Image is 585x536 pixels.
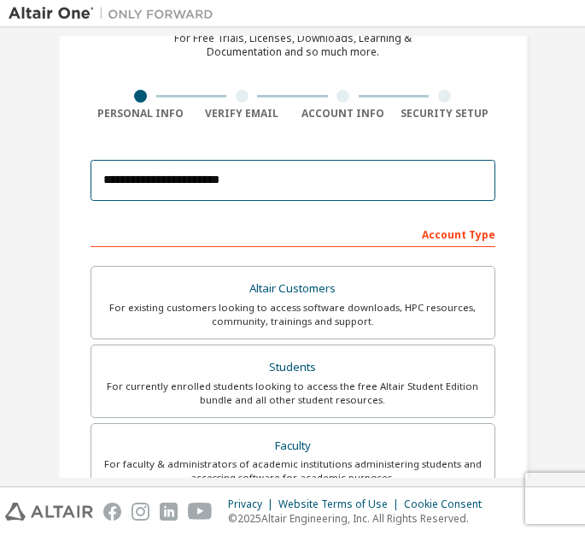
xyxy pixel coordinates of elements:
div: For existing customers looking to access software downloads, HPC resources, community, trainings ... [102,301,484,328]
div: Verify Email [191,107,293,121]
img: facebook.svg [103,503,121,521]
div: Students [102,356,484,380]
img: linkedin.svg [160,503,178,521]
div: For currently enrolled students looking to access the free Altair Student Edition bundle and all ... [102,380,484,407]
div: Privacy [228,498,278,511]
div: Website Terms of Use [278,498,404,511]
div: Personal Info [91,107,192,121]
img: instagram.svg [132,503,149,521]
img: altair_logo.svg [5,503,93,521]
div: Account Type [91,220,495,247]
img: youtube.svg [188,503,213,521]
p: © 2025 Altair Engineering, Inc. All Rights Reserved. [228,511,492,526]
div: Altair Customers [102,277,484,301]
div: Faculty [102,434,484,458]
div: Cookie Consent [404,498,492,511]
div: Security Setup [394,107,495,121]
div: For faculty & administrators of academic institutions administering students and accessing softwa... [102,457,484,485]
img: Altair One [9,5,222,22]
div: Account Info [293,107,395,121]
div: For Free Trials, Licenses, Downloads, Learning & Documentation and so much more. [174,32,412,59]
